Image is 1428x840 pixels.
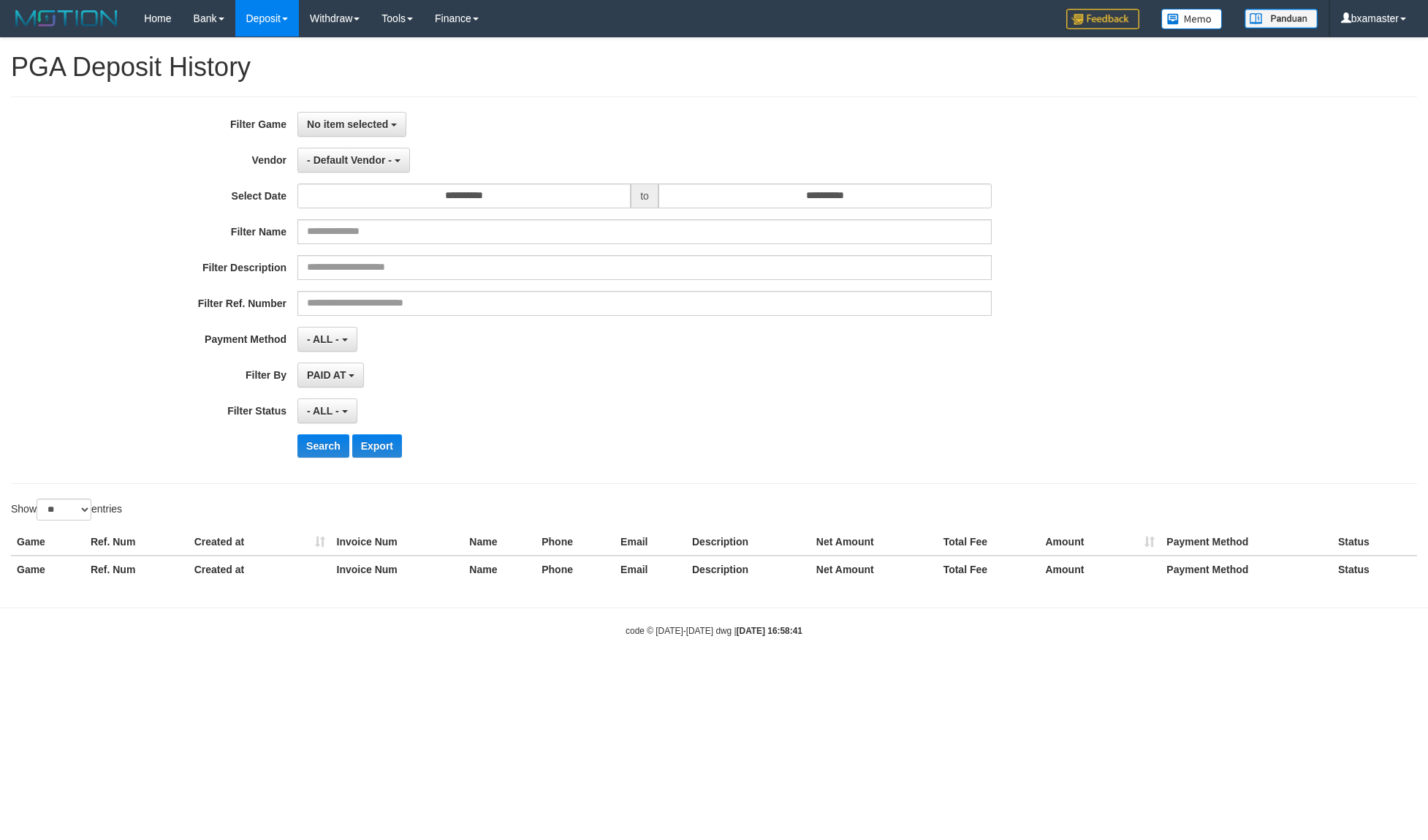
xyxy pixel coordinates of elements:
img: MOTION_logo.png [11,7,122,29]
button: No item selected [297,112,406,137]
img: Feedback.jpg [1066,9,1139,29]
img: Button%20Memo.svg [1161,9,1223,29]
th: Description [686,529,810,556]
span: to [631,183,658,208]
small: code © [DATE]-[DATE] dwg | [626,626,802,636]
span: PAID AT [307,369,346,381]
th: Name [463,529,536,556]
span: - ALL - [307,333,339,345]
th: Phone [536,556,615,583]
th: Status [1332,556,1417,583]
th: Game [11,556,85,583]
label: Show entries [11,499,122,521]
th: Ref. Num [85,529,189,556]
th: Email [615,556,686,583]
button: Export [352,434,402,458]
th: Net Amount [810,556,938,583]
th: Game [11,529,85,556]
button: - Default Vendor - [297,148,410,173]
button: Search [297,434,349,458]
th: Invoice Num [331,556,464,583]
select: Showentries [37,499,91,521]
button: PAID AT [297,363,364,387]
th: Status [1332,529,1417,556]
th: Payment Method [1161,529,1332,556]
th: Created at [189,556,331,583]
th: Total Fee [938,556,1040,583]
th: Name [463,556,536,583]
span: No item selected [307,118,388,130]
th: Ref. Num [85,556,189,583]
span: - ALL - [307,405,339,417]
button: - ALL - [297,398,357,423]
th: Email [615,529,686,556]
strong: [DATE] 16:58:41 [737,626,802,636]
th: Amount [1039,556,1161,583]
span: - Default Vendor - [307,154,392,166]
h1: PGA Deposit History [11,53,1417,82]
th: Total Fee [938,529,1040,556]
button: - ALL - [297,327,357,352]
th: Invoice Num [331,529,464,556]
th: Description [686,556,810,583]
th: Phone [536,529,615,556]
th: Payment Method [1161,556,1332,583]
th: Net Amount [810,529,938,556]
img: panduan.png [1245,9,1318,29]
th: Created at [189,529,331,556]
th: Amount [1039,529,1161,556]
